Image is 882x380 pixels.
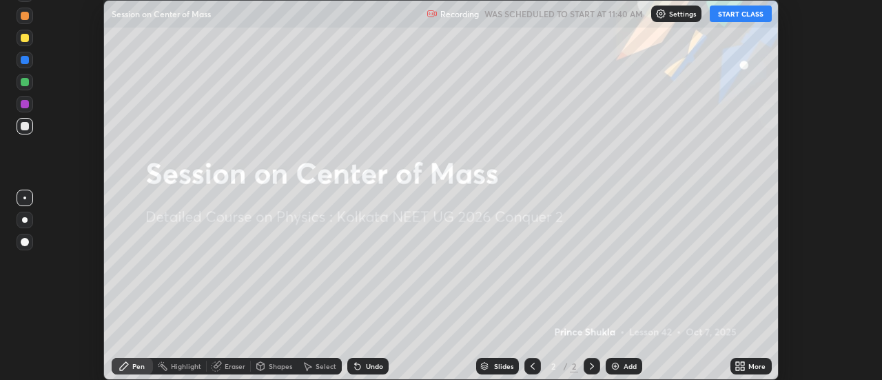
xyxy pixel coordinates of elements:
img: recording.375f2c34.svg [427,8,438,19]
p: Session on Center of Mass [112,8,211,19]
img: add-slide-button [610,361,621,372]
div: More [748,363,766,370]
div: 2 [570,360,578,372]
div: Pen [132,363,145,370]
p: Recording [440,9,479,19]
div: Undo [366,363,383,370]
img: class-settings-icons [655,8,666,19]
div: / [563,362,567,370]
button: START CLASS [710,6,772,22]
div: Eraser [225,363,245,370]
div: Highlight [171,363,201,370]
div: Shapes [269,363,292,370]
h5: WAS SCHEDULED TO START AT 11:40 AM [484,8,643,20]
div: 2 [546,362,560,370]
p: Settings [669,10,696,17]
div: Select [316,363,336,370]
div: Add [624,363,637,370]
div: Slides [494,363,513,370]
